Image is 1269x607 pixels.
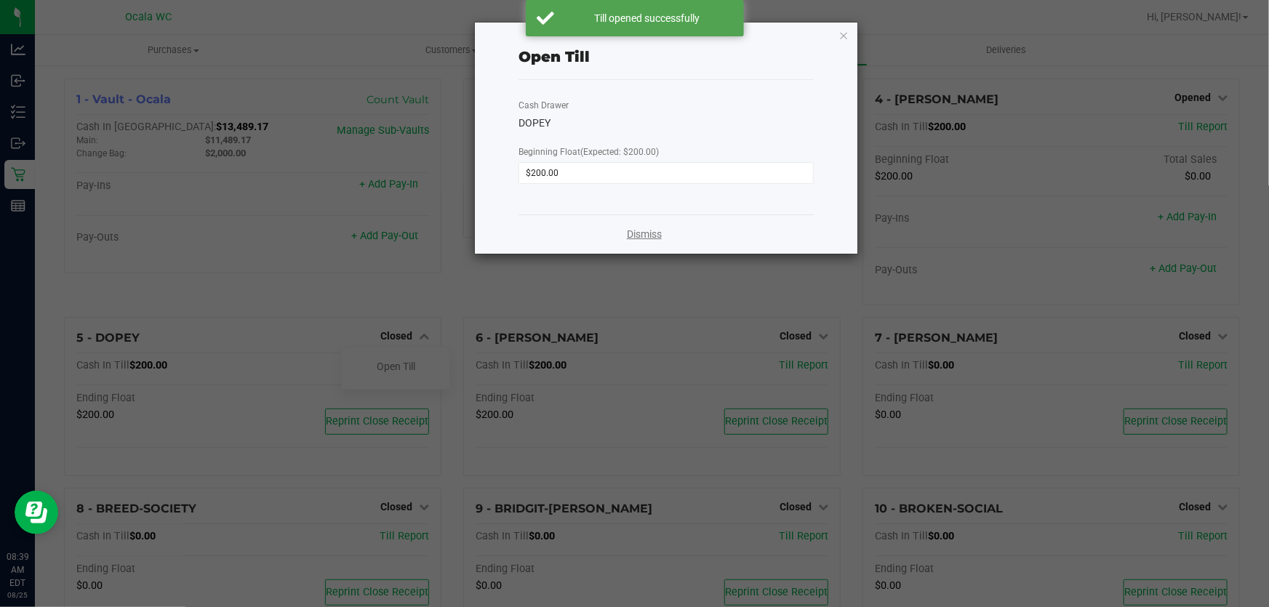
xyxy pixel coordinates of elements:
iframe: Resource center [15,491,58,534]
a: Dismiss [627,227,662,242]
label: Cash Drawer [519,99,569,112]
div: DOPEY [519,116,814,131]
span: Beginning Float [519,147,659,157]
div: Open Till [519,46,590,68]
div: Till opened successfully [562,11,733,25]
span: (Expected: $200.00) [580,147,659,157]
